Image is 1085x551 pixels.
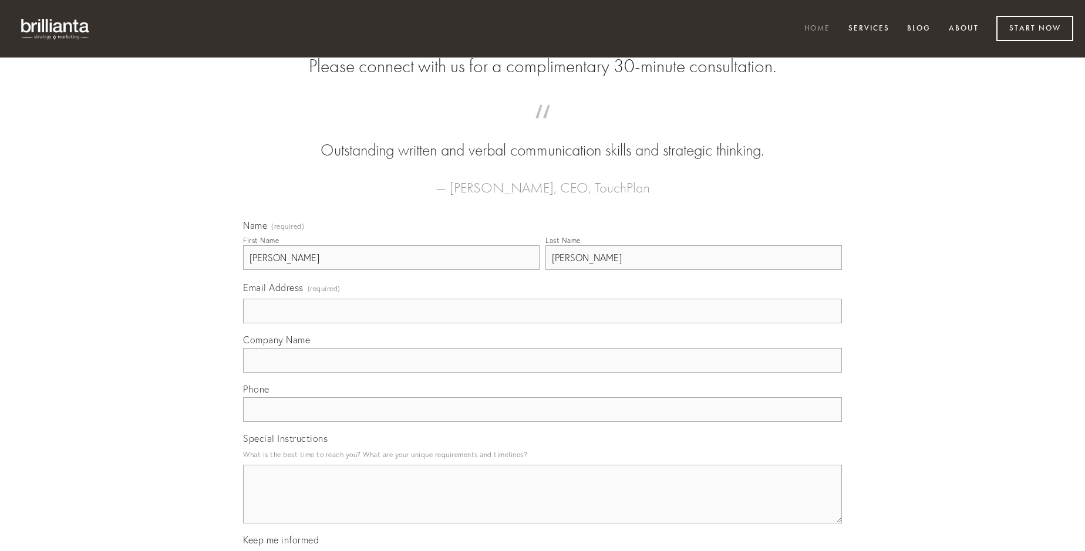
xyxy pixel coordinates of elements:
[797,19,838,39] a: Home
[243,383,269,395] span: Phone
[941,19,986,39] a: About
[545,236,581,245] div: Last Name
[841,19,897,39] a: Services
[308,280,341,296] span: (required)
[243,55,842,77] h2: Please connect with us for a complimentary 30-minute consultation.
[243,236,279,245] div: First Name
[262,162,823,200] figcaption: — [PERSON_NAME], CEO, TouchPlan
[899,19,938,39] a: Blog
[262,116,823,139] span: “
[243,447,842,462] p: What is the best time to reach you? What are your unique requirements and timelines?
[262,116,823,162] blockquote: Outstanding written and verbal communication skills and strategic thinking.
[243,534,319,546] span: Keep me informed
[243,219,267,231] span: Name
[243,432,328,444] span: Special Instructions
[12,12,100,46] img: brillianta - research, strategy, marketing
[271,223,304,230] span: (required)
[243,282,304,293] span: Email Address
[996,16,1073,41] a: Start Now
[243,334,310,346] span: Company Name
